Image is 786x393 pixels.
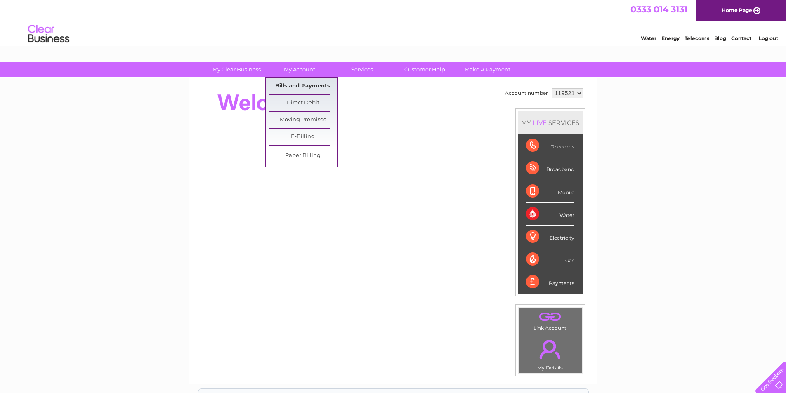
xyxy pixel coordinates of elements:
[526,157,574,180] div: Broadband
[518,111,583,134] div: MY SERVICES
[518,333,582,373] td: My Details
[731,35,751,41] a: Contact
[526,134,574,157] div: Telecoms
[521,310,580,324] a: .
[328,62,396,77] a: Services
[269,129,337,145] a: E-Billing
[269,78,337,94] a: Bills and Payments
[630,4,687,14] a: 0333 014 3131
[685,35,709,41] a: Telecoms
[503,86,550,100] td: Account number
[28,21,70,47] img: logo.png
[661,35,680,41] a: Energy
[526,180,574,203] div: Mobile
[714,35,726,41] a: Blog
[526,203,574,226] div: Water
[521,335,580,364] a: .
[518,307,582,333] td: Link Account
[198,5,588,40] div: Clear Business is a trading name of Verastar Limited (registered in [GEOGRAPHIC_DATA] No. 3667643...
[269,95,337,111] a: Direct Debit
[526,226,574,248] div: Electricity
[526,248,574,271] div: Gas
[531,119,548,127] div: LIVE
[269,112,337,128] a: Moving Premises
[269,148,337,164] a: Paper Billing
[203,62,271,77] a: My Clear Business
[641,35,656,41] a: Water
[391,62,459,77] a: Customer Help
[453,62,522,77] a: Make A Payment
[526,271,574,293] div: Payments
[265,62,333,77] a: My Account
[759,35,778,41] a: Log out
